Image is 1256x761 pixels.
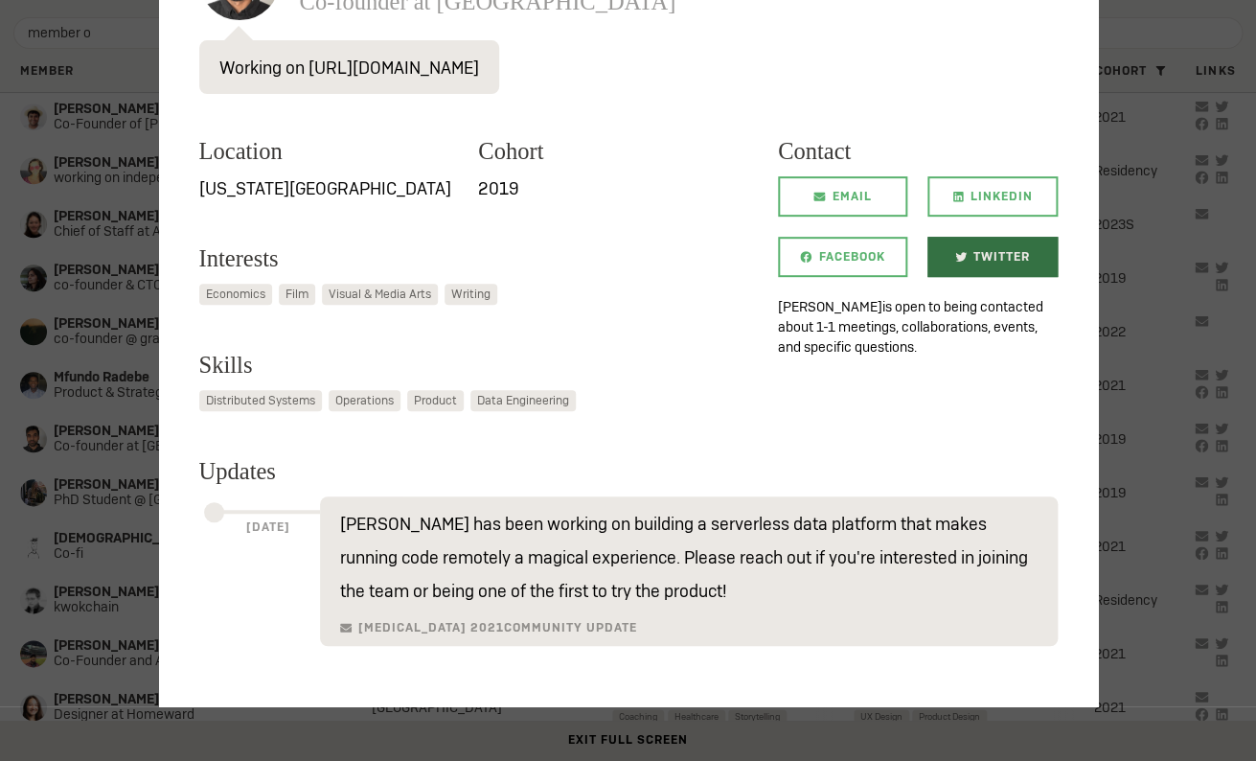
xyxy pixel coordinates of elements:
[927,237,1057,277] a: Twitter
[973,237,1030,277] span: Twitter
[478,176,738,201] p: 2019
[199,454,1058,490] h3: Updates
[340,621,637,636] h6: [MEDICAL_DATA] 2021 Community Update
[971,176,1033,217] span: LinkedIn
[199,176,459,201] p: [US_STATE][GEOGRAPHIC_DATA]
[778,134,1058,170] h3: Contact
[199,348,758,383] h3: Skills
[451,286,491,303] span: Writing
[778,237,907,277] a: Facebook
[199,242,758,277] h3: Interests
[778,176,907,217] a: Email
[819,237,885,277] span: Facebook
[414,392,457,409] span: Product
[778,297,1058,357] p: [PERSON_NAME] is open to being contacted about 1-1 meetings, collaborations, events, and specific...
[199,40,499,94] p: Working on [URL][DOMAIN_NAME]
[199,134,459,170] h3: Location
[213,510,320,680] h6: [DATE]
[329,286,431,303] span: Visual & Media Arts
[478,134,738,170] h3: Cohort
[927,176,1057,217] a: LinkedIn
[477,392,569,409] span: Data Engineering
[340,507,1038,608] p: [PERSON_NAME] has been working on building a serverless data platform that makes running code rem...
[335,392,394,409] span: Operations
[285,286,308,303] span: Film
[833,176,872,217] span: Email
[206,286,265,303] span: Economics
[206,392,315,409] span: Distributed Systems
